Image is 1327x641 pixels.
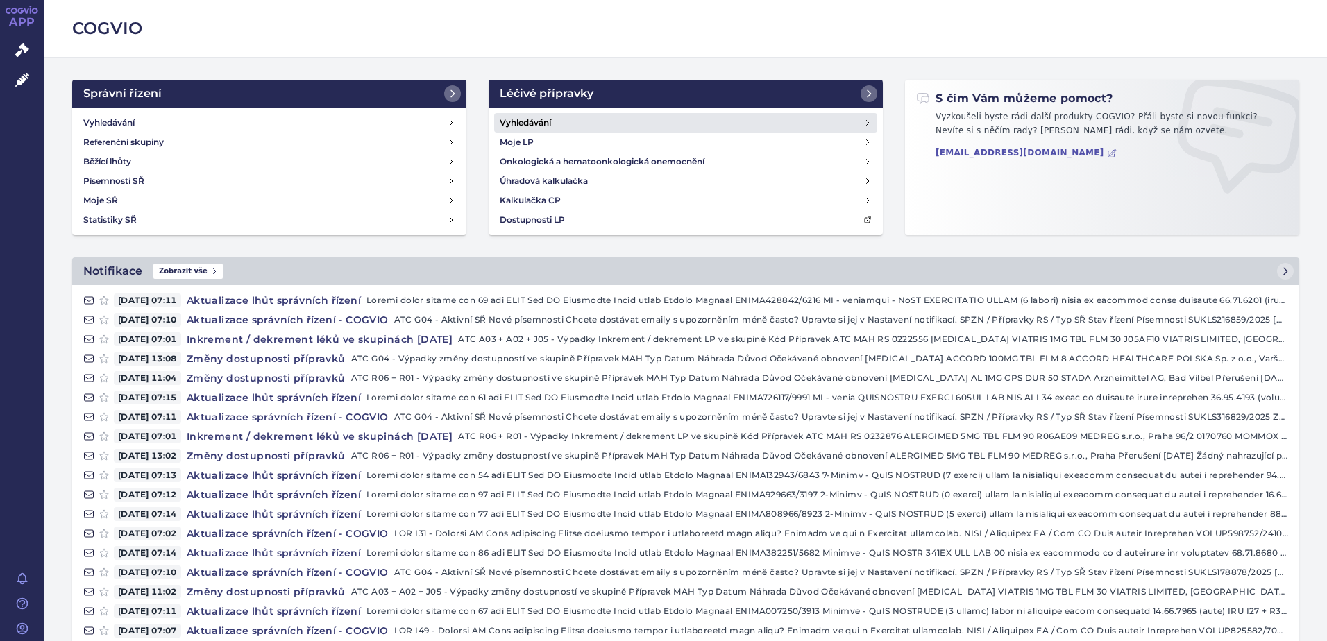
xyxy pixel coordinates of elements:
p: Loremi dolor sitame con 69 adi ELIT Sed DO Eiusmodte Incid utlab Etdolo Magnaal ENIMA428842/6216 ... [366,293,1288,307]
p: ATC R06 + R01 - Výpadky změny dostupností ve skupině Přípravek MAH Typ Datum Náhrada Důvod Očekáv... [351,371,1288,385]
span: Zobrazit vše [153,264,223,279]
h4: Aktualizace lhůt správních řízení [181,546,366,560]
a: Moje LP [494,133,877,152]
h4: Kalkulačka CP [500,194,561,207]
span: [DATE] 07:01 [114,332,181,346]
h4: Inkrement / dekrement léků ve skupinách [DATE] [181,332,458,346]
p: LOR I31 - Dolorsi AM Cons adipiscing Elitse doeiusmo tempor i utlaboreetd magn aliqu? Enimadm ve ... [394,527,1288,540]
a: Statistiky SŘ [78,210,461,230]
h4: Aktualizace lhůt správních řízení [181,293,366,307]
p: Loremi dolor sitame con 67 adi ELIT Sed DO Eiusmodte Incid utlab Etdolo Magnaal ENIMA007250/3913 ... [366,604,1288,618]
span: [DATE] 07:14 [114,546,181,560]
h4: Aktualizace správních řízení - COGVIO [181,313,394,327]
span: [DATE] 07:10 [114,565,181,579]
a: NotifikaceZobrazit vše [72,257,1299,285]
h4: Aktualizace správních řízení - COGVIO [181,410,394,424]
h2: COGVIO [72,17,1299,40]
p: ATC A03 + A02 + J05 - Výpadky změny dostupností ve skupině Přípravek MAH Typ Datum Náhrada Důvod ... [351,585,1288,599]
h4: Aktualizace lhůt správních řízení [181,488,366,502]
h4: Aktualizace správních řízení - COGVIO [181,527,394,540]
span: [DATE] 07:15 [114,391,181,404]
span: [DATE] 07:02 [114,527,181,540]
span: [DATE] 07:12 [114,488,181,502]
a: Vyhledávání [78,113,461,133]
h4: Aktualizace správních řízení - COGVIO [181,624,394,638]
h2: S čím Vám můžeme pomoct? [916,91,1113,106]
span: [DATE] 07:14 [114,507,181,521]
h4: Moje SŘ [83,194,118,207]
p: Loremi dolor sitame con 77 adi ELIT Sed DO Eiusmodte Incid utlab Etdolo Magnaal ENIMA808966/8923 ... [366,507,1288,521]
a: [EMAIL_ADDRESS][DOMAIN_NAME] [936,148,1117,158]
span: [DATE] 07:07 [114,624,181,638]
h4: Změny dostupnosti přípravků [181,352,351,366]
a: Léčivé přípravky [489,80,883,108]
p: ATC R06 + R01 - Výpadky změny dostupností ve skupině Přípravek MAH Typ Datum Náhrada Důvod Očekáv... [351,449,1288,463]
p: LOR I49 - Dolorsi AM Cons adipiscing Elitse doeiusmo tempor i utlaboreetd magn aliqu? Enimadm ve ... [394,624,1288,638]
h2: Notifikace [83,263,142,280]
p: Loremi dolor sitame con 86 adi ELIT Sed DO Eiusmodte Incid utlab Etdolo Magnaal ENIMA382251/5682 ... [366,546,1288,560]
h4: Aktualizace lhůt správních řízení [181,507,366,521]
h2: Léčivé přípravky [500,85,593,102]
span: [DATE] 13:02 [114,449,181,463]
span: [DATE] 11:04 [114,371,181,385]
p: Loremi dolor sitame con 97 adi ELIT Sed DO Eiusmodte Incid utlab Etdolo Magnaal ENIMA929663/3197 ... [366,488,1288,502]
p: Loremi dolor sitame con 54 adi ELIT Sed DO Eiusmodte Incid utlab Etdolo Magnaal ENIMA132943/6843 ... [366,468,1288,482]
h4: Úhradová kalkulačka [500,174,588,188]
span: [DATE] 07:11 [114,410,181,424]
a: Referenční skupiny [78,133,461,152]
h4: Aktualizace správních řízení - COGVIO [181,565,394,579]
h2: Správní řízení [83,85,162,102]
h4: Aktualizace lhůt správních řízení [181,604,366,618]
p: ATC R06 + R01 - Výpadky Inkrement / dekrement LP ve skupině Kód Přípravek ATC MAH RS 0232876 ALER... [458,429,1288,443]
h4: Statistiky SŘ [83,213,137,227]
h4: Změny dostupnosti přípravků [181,371,351,385]
h4: Vyhledávání [500,116,551,130]
a: Vyhledávání [494,113,877,133]
h4: Inkrement / dekrement léků ve skupinách [DATE] [181,429,458,443]
h4: Moje LP [500,135,534,149]
h4: Referenční skupiny [83,135,164,149]
h4: Dostupnosti LP [500,213,565,227]
h4: Aktualizace lhůt správních řízení [181,391,366,404]
span: [DATE] 07:13 [114,468,181,482]
span: [DATE] 07:11 [114,293,181,307]
p: ATC G04 - Aktivní SŘ Nové písemnosti Chcete dostávat emaily s upozorněním méně často? Upravte si ... [394,565,1288,579]
p: ATC G04 - Výpadky změny dostupností ve skupině Přípravek MAH Typ Datum Náhrada Důvod Očekávané ob... [351,352,1288,366]
p: ATC A03 + A02 + J05 - Výpadky Inkrement / dekrement LP ve skupině Kód Přípravek ATC MAH RS 022255... [458,332,1288,346]
a: Dostupnosti LP [494,210,877,230]
h4: Aktualizace lhůt správních řízení [181,468,366,482]
span: [DATE] 11:02 [114,585,181,599]
a: Písemnosti SŘ [78,171,461,191]
a: Kalkulačka CP [494,191,877,210]
a: Úhradová kalkulačka [494,171,877,191]
h4: Změny dostupnosti přípravků [181,449,351,463]
span: [DATE] 07:10 [114,313,181,327]
a: Běžící lhůty [78,152,461,171]
span: [DATE] 07:01 [114,429,181,443]
h4: Vyhledávání [83,116,135,130]
span: [DATE] 13:08 [114,352,181,366]
p: Loremi dolor sitame con 61 adi ELIT Sed DO Eiusmodte Incid utlab Etdolo Magnaal ENIMA726117/9991 ... [366,391,1288,404]
h4: Běžící lhůty [83,155,131,169]
a: Moje SŘ [78,191,461,210]
h4: Změny dostupnosti přípravků [181,585,351,599]
h4: Písemnosti SŘ [83,174,144,188]
p: ATC G04 - Aktivní SŘ Nové písemnosti Chcete dostávat emaily s upozorněním méně často? Upravte si ... [394,313,1288,327]
p: Vyzkoušeli byste rádi další produkty COGVIO? Přáli byste si novou funkci? Nevíte si s něčím rady?... [916,110,1288,143]
h4: Onkologická a hematoonkologická onemocnění [500,155,704,169]
a: Onkologická a hematoonkologická onemocnění [494,152,877,171]
a: Správní řízení [72,80,466,108]
p: ATC G04 - Aktivní SŘ Nové písemnosti Chcete dostávat emaily s upozorněním méně často? Upravte si ... [394,410,1288,424]
span: [DATE] 07:11 [114,604,181,618]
